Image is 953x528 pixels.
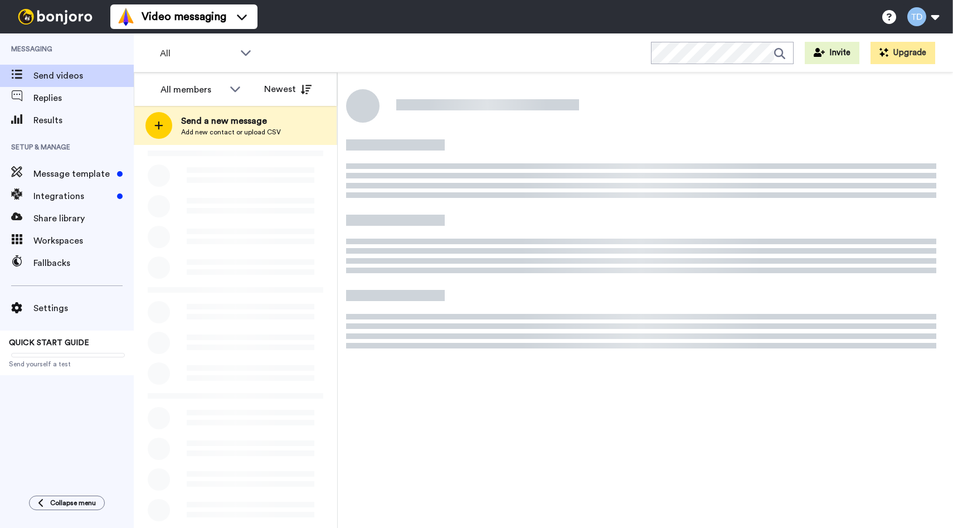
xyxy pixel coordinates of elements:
[9,339,89,347] span: QUICK START GUIDE
[117,8,135,26] img: vm-color.svg
[33,114,134,127] span: Results
[33,190,113,203] span: Integrations
[13,9,97,25] img: bj-logo-header-white.svg
[33,212,134,225] span: Share library
[50,498,96,507] span: Collapse menu
[33,256,134,270] span: Fallbacks
[29,496,105,510] button: Collapse menu
[33,91,134,105] span: Replies
[181,114,281,128] span: Send a new message
[181,128,281,137] span: Add new contact or upload CSV
[33,302,134,315] span: Settings
[161,83,224,96] div: All members
[160,47,235,60] span: All
[871,42,935,64] button: Upgrade
[142,9,226,25] span: Video messaging
[256,78,320,100] button: Newest
[33,234,134,248] span: Workspaces
[33,69,134,83] span: Send videos
[805,42,859,64] button: Invite
[33,167,113,181] span: Message template
[9,360,125,369] span: Send yourself a test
